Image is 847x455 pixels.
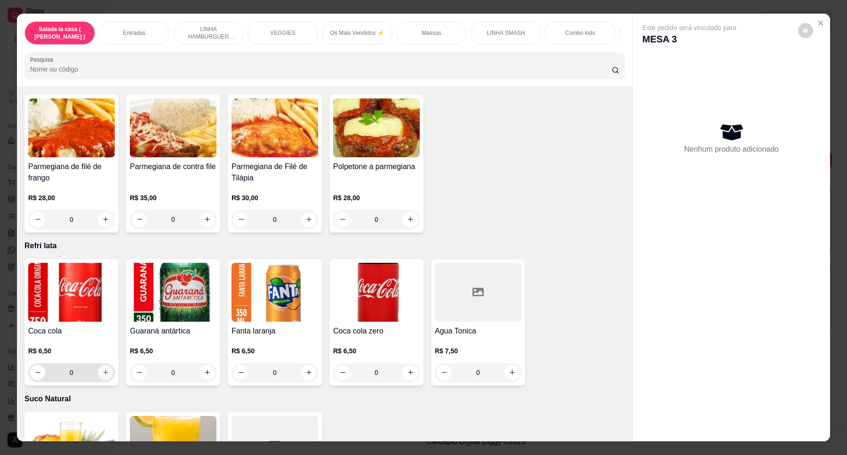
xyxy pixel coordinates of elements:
[335,212,350,227] button: decrease-product-quantity
[232,161,318,184] h4: Parmegiana de Filé de Tilápia
[30,365,45,380] button: decrease-product-quantity
[32,25,87,41] p: Salada la casa ( [PERSON_NAME] )
[403,212,418,227] button: increase-product-quantity
[232,325,318,337] h4: Fanta laranja
[565,29,595,37] p: Combo kids
[335,365,350,380] button: decrease-product-quantity
[270,29,296,37] p: VEGGIES
[28,193,115,203] p: R$ 28,00
[98,365,113,380] button: increase-product-quantity
[130,263,216,322] img: product-image
[98,212,113,227] button: increase-product-quantity
[233,365,248,380] button: decrease-product-quantity
[28,98,115,157] img: product-image
[422,29,441,37] p: Massas
[130,193,216,203] p: R$ 35,00
[28,346,115,356] p: R$ 6,50
[437,365,452,380] button: decrease-product-quantity
[232,193,318,203] p: R$ 30,00
[132,365,147,380] button: decrease-product-quantity
[30,65,612,74] input: Pesquisa
[435,346,521,356] p: R$ 7,50
[28,161,115,184] h4: Parmegiana de filé de frango
[24,393,625,405] p: Suco Natural
[301,212,316,227] button: increase-product-quantity
[24,240,625,252] p: Refri lata
[200,212,215,227] button: increase-product-quantity
[232,346,318,356] p: R$ 6,50
[28,263,115,322] img: product-image
[333,98,420,157] img: product-image
[28,325,115,337] h4: Coca cola
[642,32,736,46] p: MESA 3
[333,263,420,322] img: product-image
[232,98,318,157] img: product-image
[130,325,216,337] h4: Guaraná antártica
[813,16,828,31] button: Close
[504,365,519,380] button: increase-product-quantity
[333,193,420,203] p: R$ 28,00
[487,29,525,37] p: LINHA SMASH
[301,365,316,380] button: increase-product-quantity
[435,325,521,337] h4: Agua Tonica
[333,161,420,172] h4: Polpetone a parmegiana
[684,144,779,155] p: Nenhum produto adicionado
[130,98,216,157] img: product-image
[232,263,318,322] img: product-image
[233,212,248,227] button: decrease-product-quantity
[642,23,736,32] p: Este pedido será vinculado para
[130,161,216,172] h4: Parmegiana de contra file
[330,29,384,37] p: Os Mais Vendidos ⚡️
[333,346,420,356] p: R$ 6,50
[403,365,418,380] button: increase-product-quantity
[30,56,56,64] label: Pesquisa
[30,212,45,227] button: decrease-product-quantity
[132,212,147,227] button: decrease-product-quantity
[333,325,420,337] h4: Coca cola zero
[200,365,215,380] button: increase-product-quantity
[798,23,813,38] button: decrease-product-quantity
[130,346,216,356] p: R$ 6,50
[123,29,145,37] p: Entradas
[181,25,236,41] p: LINHA HAMBÚRGUER ANGUS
